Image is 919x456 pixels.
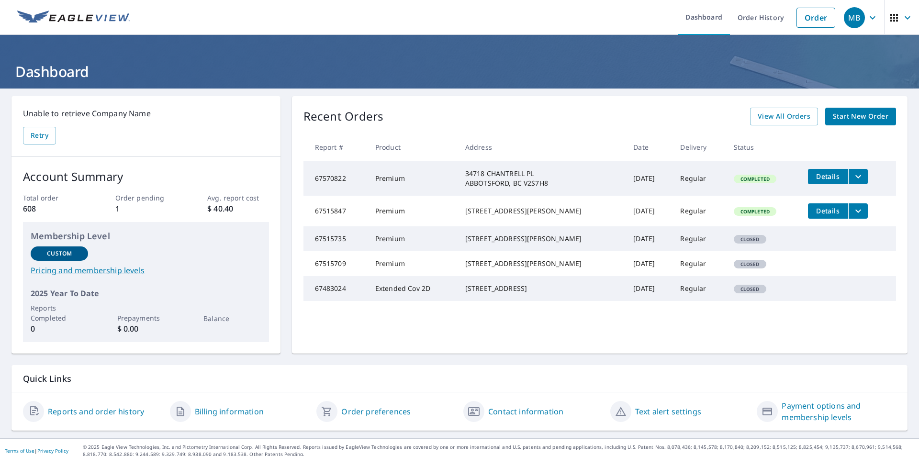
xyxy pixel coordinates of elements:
[368,161,458,196] td: Premium
[848,169,868,184] button: filesDropdownBtn-67570822
[17,11,130,25] img: EV Logo
[808,203,848,219] button: detailsBtn-67515847
[368,251,458,276] td: Premium
[782,400,896,423] a: Payment options and membership levels
[735,261,765,267] span: Closed
[48,406,144,417] a: Reports and order history
[303,276,368,301] td: 67483024
[23,108,269,119] p: Unable to retrieve Company Name
[735,176,775,182] span: Completed
[341,406,411,417] a: Order preferences
[47,249,72,258] p: Custom
[31,323,88,334] p: 0
[750,108,818,125] a: View All Orders
[368,133,458,161] th: Product
[207,193,269,203] p: Avg. report cost
[31,130,48,142] span: Retry
[672,251,726,276] td: Regular
[672,133,726,161] th: Delivery
[115,203,177,214] p: 1
[626,251,672,276] td: [DATE]
[626,161,672,196] td: [DATE]
[672,161,726,196] td: Regular
[465,259,618,268] div: [STREET_ADDRESS][PERSON_NAME]
[303,133,368,161] th: Report #
[626,196,672,226] td: [DATE]
[368,276,458,301] td: Extended Cov 2D
[635,406,701,417] a: Text alert settings
[796,8,835,28] a: Order
[31,288,261,299] p: 2025 Year To Date
[844,7,865,28] div: MB
[23,193,84,203] p: Total order
[626,226,672,251] td: [DATE]
[465,169,618,188] div: 34718 CHANTRELL PL ABBOTSFORD, BC V2S7H8
[672,196,726,226] td: Regular
[735,286,765,292] span: Closed
[303,251,368,276] td: 67515709
[11,62,908,81] h1: Dashboard
[23,168,269,185] p: Account Summary
[23,127,56,145] button: Retry
[368,226,458,251] td: Premium
[31,230,261,243] p: Membership Level
[672,226,726,251] td: Regular
[117,313,175,323] p: Prepayments
[303,108,384,125] p: Recent Orders
[115,193,177,203] p: Order pending
[726,133,800,161] th: Status
[814,172,842,181] span: Details
[735,208,775,215] span: Completed
[117,323,175,334] p: $ 0.00
[848,203,868,219] button: filesDropdownBtn-67515847
[23,373,896,385] p: Quick Links
[833,111,888,122] span: Start New Order
[488,406,563,417] a: Contact information
[626,276,672,301] td: [DATE]
[758,111,810,122] span: View All Orders
[37,447,68,454] a: Privacy Policy
[814,206,842,215] span: Details
[23,203,84,214] p: 608
[458,133,626,161] th: Address
[31,265,261,276] a: Pricing and membership levels
[626,133,672,161] th: Date
[303,226,368,251] td: 67515735
[465,234,618,244] div: [STREET_ADDRESS][PERSON_NAME]
[203,313,261,323] p: Balance
[368,196,458,226] td: Premium
[5,448,68,454] p: |
[31,303,88,323] p: Reports Completed
[465,284,618,293] div: [STREET_ADDRESS]
[672,276,726,301] td: Regular
[735,236,765,243] span: Closed
[207,203,269,214] p: $ 40.40
[195,406,264,417] a: Billing information
[465,206,618,216] div: [STREET_ADDRESS][PERSON_NAME]
[303,161,368,196] td: 67570822
[825,108,896,125] a: Start New Order
[5,447,34,454] a: Terms of Use
[808,169,848,184] button: detailsBtn-67570822
[303,196,368,226] td: 67515847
